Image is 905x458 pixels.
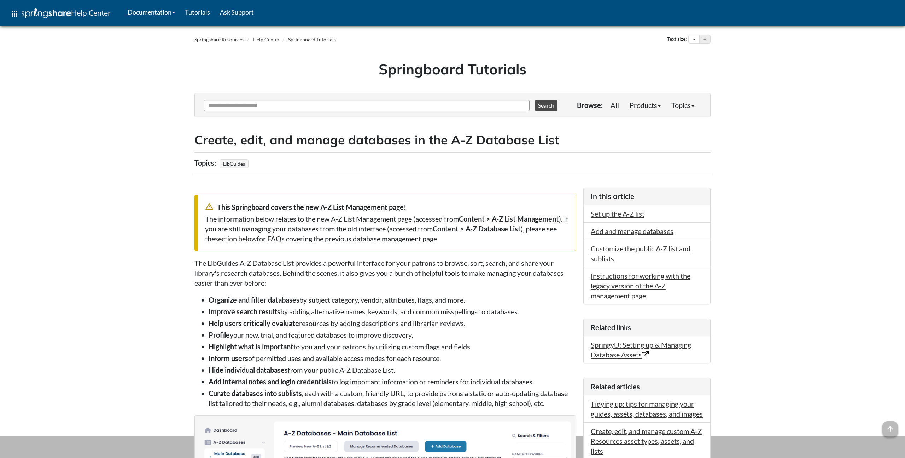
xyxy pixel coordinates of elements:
[209,295,576,305] li: by subject category, vendor, attributes, flags, and more.
[459,214,559,223] strong: Content > A-Z List Management
[689,35,699,44] button: Decrease text size
[209,377,332,386] strong: Add internal notes and login credentials
[700,35,710,44] button: Increase text size
[205,214,569,244] div: The information below relates to the new A-Z List Management page (accessed from ). If you are st...
[882,421,898,437] span: arrow_upward
[209,318,576,328] li: resources by adding descriptions and librarian reviews.
[209,342,293,351] strong: Highlight what is important
[433,224,521,233] strong: Content > A-Z Database List
[591,244,690,263] a: Customize the public A-Z list and sublists
[209,389,302,397] strong: Curate databases into sublists
[591,382,640,391] span: Related articles
[591,340,691,359] a: SpringyU: Setting up & Managing Database Assets
[215,234,257,243] a: section below
[180,3,215,21] a: Tutorials
[624,98,666,112] a: Products
[882,422,898,430] a: arrow_upward
[123,3,180,21] a: Documentation
[591,191,703,201] h3: In this article
[10,10,19,18] span: apps
[187,441,718,453] div: This site uses cookies as well as records your IP address for usage statistics.
[605,98,624,112] a: All
[209,342,576,351] li: to you and your patrons by utilizing custom flags and fields.
[591,227,673,235] a: Add and manage databases
[222,159,246,169] a: LibGuides
[591,323,631,332] span: Related links
[591,271,690,300] a: Instructions for working with the legacy version of the A-Z management page
[591,400,703,418] a: Tidying up: tips for managing your guides, assets, databases, and images
[22,8,71,18] img: Springshare
[591,210,644,218] a: Set up the A-Z list
[577,100,603,110] p: Browse:
[666,98,700,112] a: Topics
[209,353,576,363] li: of permitted uses and available access modes for each resource.
[209,331,230,339] strong: Profile
[209,366,288,374] strong: Hide individual databases
[253,36,280,42] a: Help Center
[194,131,711,149] h2: Create, edit, and manage databases in the A-Z Database List
[194,156,218,170] div: Topics:
[288,36,336,42] a: Springboard Tutorials
[209,319,299,327] strong: Help users critically evaluate
[209,365,576,375] li: from your public A-Z Database List.
[209,354,248,362] strong: Inform users
[209,307,576,316] li: by adding alternative names, keywords, and common misspellings to databases.
[209,296,299,304] strong: Organize and filter databases
[215,3,259,21] a: Ask Support
[194,258,576,288] p: The LibGuides A-Z Database List provides a powerful interface for your patrons to browse, sort, s...
[5,3,116,24] a: apps Help Center
[535,100,557,111] button: Search
[205,202,214,211] span: warning_amber
[591,427,702,455] a: Create, edit, and manage custom A-Z Resources asset types, assets, and lists
[71,8,111,17] span: Help Center
[205,202,569,212] div: This Springboard covers the new A-Z List Management page!
[209,388,576,408] li: , each with a custom, friendly URL, to provide patrons a static or auto-updating database list ta...
[209,330,576,340] li: your new, trial, and featured databases to improve discovery.
[209,307,280,316] strong: Improve search results
[209,377,576,387] li: to log important information or reminders for individual databases.
[200,59,705,79] h1: Springboard Tutorials
[666,35,688,44] div: Text size:
[194,36,244,42] a: Springshare Resources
